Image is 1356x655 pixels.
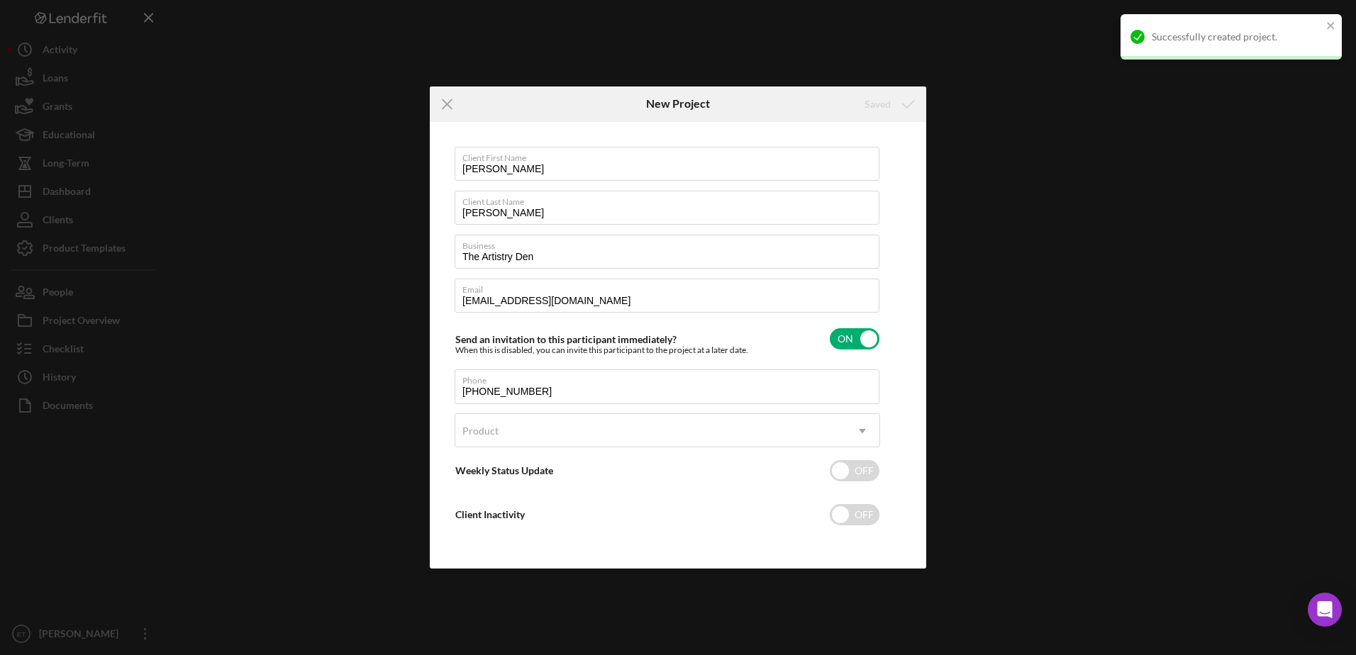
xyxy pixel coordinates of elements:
[455,508,525,520] label: Client Inactivity
[850,90,926,118] button: Saved
[462,147,879,163] label: Client First Name
[455,464,553,476] label: Weekly Status Update
[646,97,710,110] h6: New Project
[455,345,748,355] div: When this is disabled, you can invite this participant to the project at a later date.
[1308,593,1342,627] div: Open Intercom Messenger
[462,279,879,295] label: Email
[462,370,879,386] label: Phone
[1152,31,1322,43] div: Successfully created project.
[1326,20,1336,33] button: close
[462,235,879,251] label: Business
[455,333,677,345] label: Send an invitation to this participant immediately?
[865,90,891,118] div: Saved
[462,191,879,207] label: Client Last Name
[462,425,499,437] div: Product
